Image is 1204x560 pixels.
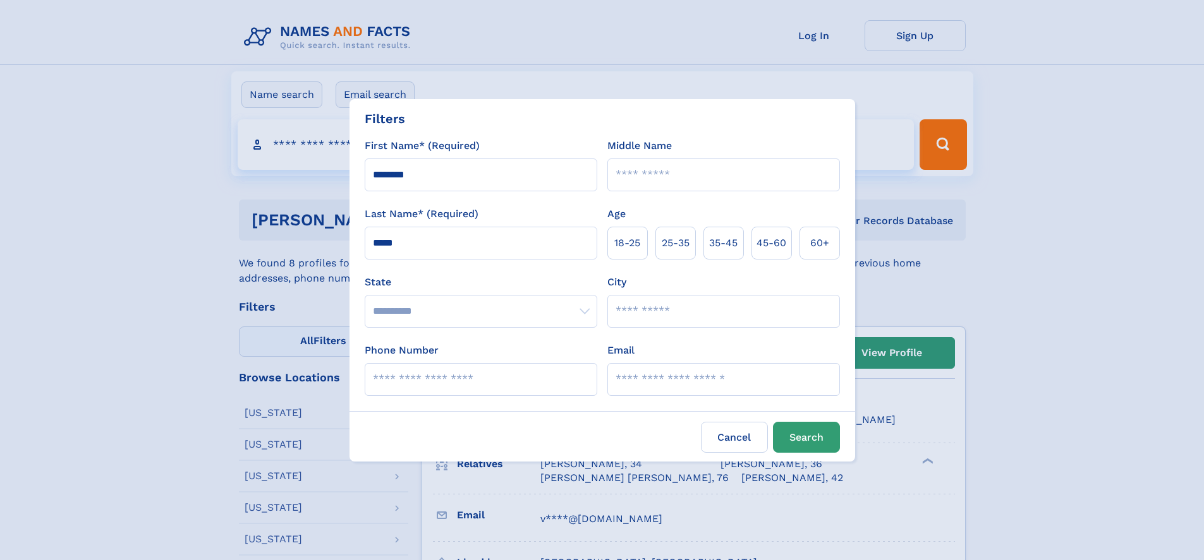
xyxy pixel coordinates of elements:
[662,235,690,251] span: 25‑35
[365,109,405,128] div: Filters
[810,235,829,251] span: 60+
[757,235,786,251] span: 45‑60
[365,206,478,222] label: Last Name* (Required)
[709,235,738,251] span: 35‑45
[607,206,626,222] label: Age
[607,138,672,153] label: Middle Name
[365,275,597,290] label: State
[365,343,439,358] label: Phone Number
[365,138,480,153] label: First Name* (Required)
[614,235,640,251] span: 18‑25
[607,275,626,290] label: City
[773,422,840,453] button: Search
[607,343,635,358] label: Email
[701,422,768,453] label: Cancel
